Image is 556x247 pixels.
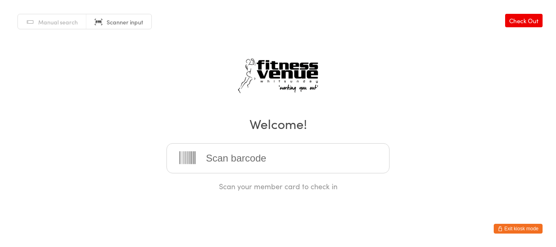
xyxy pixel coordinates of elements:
button: Exit kiosk mode [494,224,543,234]
span: Scanner input [107,18,143,26]
span: Manual search [38,18,78,26]
img: Fitness Venue Whitsunday [227,49,329,103]
div: Scan your member card to check in [166,181,390,191]
input: Scan barcode [166,143,390,173]
h2: Welcome! [8,114,548,133]
a: Check Out [505,14,543,27]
